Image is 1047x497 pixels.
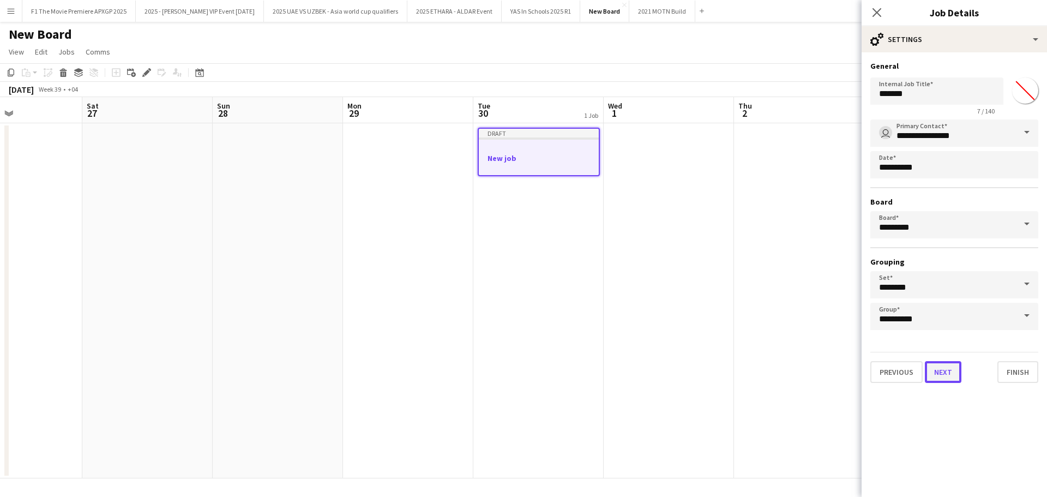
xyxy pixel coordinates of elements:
div: [DATE] [9,84,34,95]
button: New Board [580,1,629,22]
span: 2 [737,107,752,119]
span: 1 [606,107,622,119]
button: YAS In Schools 2025 R1 [502,1,580,22]
span: 7 / 140 [968,107,1003,115]
div: Settings [862,26,1047,52]
button: F1 The Movie Premiere APXGP 2025 [22,1,136,22]
a: View [4,45,28,59]
span: Comms [86,47,110,57]
a: Jobs [54,45,79,59]
span: Jobs [58,47,75,57]
button: Previous [870,361,923,383]
h3: General [870,61,1038,71]
span: 30 [476,107,490,119]
h1: New Board [9,26,72,43]
span: Thu [738,101,752,111]
app-job-card: DraftNew job [478,128,600,176]
a: Edit [31,45,52,59]
span: Sun [217,101,230,111]
span: 28 [215,107,230,119]
div: Draft [479,129,599,137]
div: 1 Job [584,111,598,119]
span: 27 [85,107,99,119]
h3: Job Details [862,5,1047,20]
span: Edit [35,47,47,57]
a: Comms [81,45,115,59]
button: Next [925,361,961,383]
button: Finish [997,361,1038,383]
h3: Board [870,197,1038,207]
span: Mon [347,101,362,111]
button: 2025 UAE VS UZBEK - Asia world cup qualifiers [264,1,407,22]
span: View [9,47,24,57]
div: +04 [68,85,78,93]
h3: Grouping [870,257,1038,267]
button: 2025 ETHARA - ALDAR Event [407,1,502,22]
span: Week 39 [36,85,63,93]
button: 2025 - [PERSON_NAME] VIP Event [DATE] [136,1,264,22]
span: Wed [608,101,622,111]
span: Tue [478,101,490,111]
span: Sat [87,101,99,111]
h3: New job [479,153,599,163]
button: 2021 MOTN Build [629,1,695,22]
span: 29 [346,107,362,119]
